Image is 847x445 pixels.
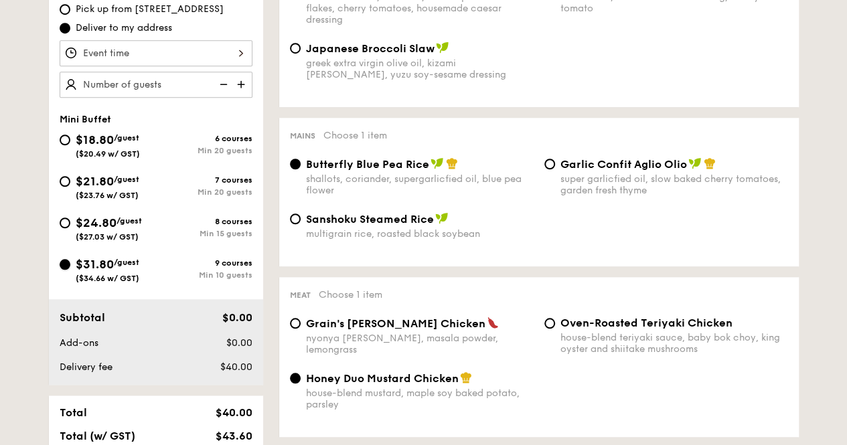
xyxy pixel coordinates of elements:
[156,134,252,143] div: 6 courses
[290,213,301,224] input: Sanshoku Steamed Ricemultigrain rice, roasted black soybean
[306,387,534,410] div: house-blend mustard, maple soy baked potato, parsley
[232,72,252,97] img: icon-add.58712e84.svg
[290,373,301,383] input: Honey Duo Mustard Chickenhouse-blend mustard, maple soy baked potato, parsley
[560,158,687,171] span: Garlic Confit Aglio Olio
[76,191,139,200] span: ($23.76 w/ GST)
[215,406,252,419] span: $40.00
[60,311,105,324] span: Subtotal
[156,229,252,238] div: Min 15 guests
[290,131,315,141] span: Mains
[306,42,435,55] span: Japanese Broccoli Slaw
[156,217,252,226] div: 8 courses
[76,149,140,159] span: ($20.49 w/ GST)
[60,114,111,125] span: Mini Buffet
[544,318,555,329] input: Oven-Roasted Teriyaki Chickenhouse-blend teriyaki sauce, baby bok choy, king oyster and shiitake ...
[560,317,733,329] span: Oven-Roasted Teriyaki Chicken
[114,258,139,267] span: /guest
[76,174,114,189] span: $21.80
[60,217,70,228] input: $24.80/guest($27.03 w/ GST)8 coursesMin 15 guests
[60,4,70,15] input: Pick up from [STREET_ADDRESS]
[306,173,534,196] div: shallots, coriander, supergarlicfied oil, blue pea flower
[323,130,387,141] span: Choose 1 item
[60,406,87,419] span: Total
[446,157,458,169] img: icon-chef-hat.a58ddaea.svg
[435,212,449,224] img: icon-vegan.f8ff3823.svg
[560,173,788,196] div: super garlicfied oil, slow baked cherry tomatoes, garden fresh thyme
[60,361,112,373] span: Delivery fee
[114,175,139,184] span: /guest
[117,216,142,226] span: /guest
[76,3,224,16] span: Pick up from [STREET_ADDRESS]
[560,332,788,355] div: house-blend teriyaki sauce, baby bok choy, king oyster and shiitake mushrooms
[290,159,301,169] input: Butterfly Blue Pea Riceshallots, coriander, supergarlicfied oil, blue pea flower
[60,40,252,66] input: Event time
[290,43,301,54] input: Japanese Broccoli Slawgreek extra virgin olive oil, kizami [PERSON_NAME], yuzu soy-sesame dressing
[76,132,114,147] span: $18.80
[60,259,70,270] input: $31.80/guest($34.66 w/ GST)9 coursesMin 10 guests
[60,135,70,145] input: $18.80/guest($20.49 w/ GST)6 coursesMin 20 guests
[306,213,434,226] span: Sanshoku Steamed Rice
[156,258,252,268] div: 9 courses
[306,158,429,171] span: Butterfly Blue Pea Rice
[688,157,702,169] img: icon-vegan.f8ff3823.svg
[306,372,459,385] span: Honey Duo Mustard Chicken
[76,257,114,272] span: $31.80
[460,371,472,383] img: icon-chef-hat.a58ddaea.svg
[76,274,139,283] span: ($34.66 w/ GST)
[60,23,70,33] input: Deliver to my address
[436,41,449,54] img: icon-vegan.f8ff3823.svg
[306,333,534,355] div: nyonya [PERSON_NAME], masala powder, lemongrass
[431,157,444,169] img: icon-vegan.f8ff3823.svg
[60,176,70,187] input: $21.80/guest($23.76 w/ GST)7 coursesMin 20 guests
[156,270,252,280] div: Min 10 guests
[220,361,252,373] span: $40.00
[156,175,252,185] div: 7 courses
[306,58,534,80] div: greek extra virgin olive oil, kizami [PERSON_NAME], yuzu soy-sesame dressing
[290,318,301,329] input: Grain's [PERSON_NAME] Chickennyonya [PERSON_NAME], masala powder, lemongrass
[487,317,499,329] img: icon-spicy.37a8142b.svg
[290,290,311,300] span: Meat
[60,72,252,98] input: Number of guests
[319,289,382,300] span: Choose 1 item
[212,72,232,97] img: icon-reduce.1d2dbef1.svg
[156,146,252,155] div: Min 20 guests
[306,228,534,240] div: multigrain rice, roasted black soybean
[60,337,98,349] span: Add-ons
[704,157,716,169] img: icon-chef-hat.a58ddaea.svg
[226,337,252,349] span: $0.00
[215,430,252,442] span: $43.60
[76,232,139,242] span: ($27.03 w/ GST)
[222,311,252,324] span: $0.00
[156,187,252,197] div: Min 20 guests
[76,21,172,35] span: Deliver to my address
[76,215,117,230] span: $24.80
[60,430,135,442] span: Total (w/ GST)
[306,317,485,330] span: Grain's [PERSON_NAME] Chicken
[114,133,139,143] span: /guest
[544,159,555,169] input: Garlic Confit Aglio Oliosuper garlicfied oil, slow baked cherry tomatoes, garden fresh thyme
